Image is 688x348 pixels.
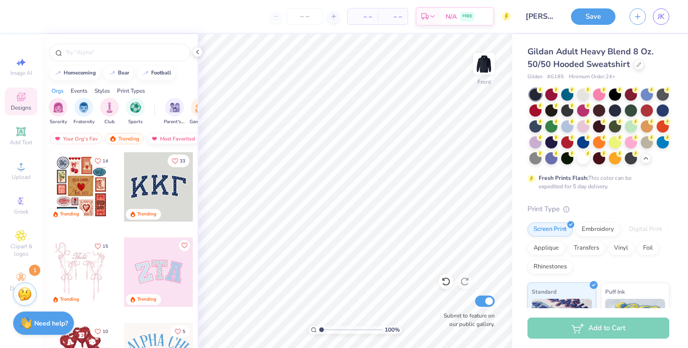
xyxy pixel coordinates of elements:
[532,299,592,346] img: Standard
[50,118,67,126] span: Sorority
[34,319,68,328] strong: Need help?
[623,222,668,237] div: Digital Print
[539,174,588,182] strong: Fresh Prints Flash:
[90,155,112,167] button: Like
[180,159,185,163] span: 33
[102,159,108,163] span: 14
[190,98,211,126] button: filter button
[195,102,206,113] img: Game Day Image
[95,87,110,95] div: Styles
[79,102,89,113] img: Fraternity Image
[73,98,95,126] div: filter for Fraternity
[73,98,95,126] button: filter button
[576,222,620,237] div: Embroidery
[179,240,190,251] button: Like
[190,98,211,126] div: filter for Game Day
[60,296,79,303] div: Trending
[109,70,116,76] img: trend_line.gif
[137,66,176,80] button: football
[385,326,400,334] span: 100 %
[605,287,625,296] span: Puff Ink
[10,139,32,146] span: Add Text
[142,70,149,76] img: trend_line.gif
[547,73,564,81] span: # G185
[569,73,615,81] span: Minimum Order: 24 +
[527,260,573,274] div: Rhinestones
[164,98,185,126] div: filter for Parent's Weekend
[164,118,185,126] span: Parent's Weekend
[527,46,653,70] span: Gildan Adult Heavy Blend 8 Oz. 50/50 Hooded Sweatshirt
[102,329,108,334] span: 10
[14,208,29,215] span: Greek
[190,118,211,126] span: Game Day
[53,102,64,113] img: Sorority Image
[658,11,665,22] span: JK
[126,98,145,126] button: filter button
[151,70,171,75] div: football
[446,12,457,22] span: N/A
[12,173,30,181] span: Upload
[10,69,32,77] span: Image AI
[60,211,79,218] div: Trending
[286,8,323,25] input: – –
[100,98,119,126] button: filter button
[64,70,96,75] div: homecoming
[383,12,402,22] span: – –
[130,102,141,113] img: Sports Image
[637,241,659,255] div: Foil
[128,118,143,126] span: Sports
[29,265,40,276] span: 1
[49,98,67,126] button: filter button
[137,296,156,303] div: Trending
[151,135,158,142] img: most_fav.gif
[71,87,88,95] div: Events
[49,98,67,126] div: filter for Sorority
[51,87,64,95] div: Orgs
[532,287,556,296] span: Standard
[169,102,180,113] img: Parent's Weekend Image
[170,325,190,338] button: Like
[126,98,145,126] div: filter for Sports
[50,133,102,144] div: Your Org's Fav
[90,325,112,338] button: Like
[527,73,542,81] span: Gildan
[117,87,145,95] div: Print Types
[518,7,564,26] input: Untitled Design
[608,241,634,255] div: Vinyl
[11,104,31,111] span: Designs
[475,54,493,73] img: Front
[539,174,654,191] div: This color can be expedited for 5 day delivery.
[439,311,495,328] label: Submit to feature on our public gallery.
[462,13,472,20] span: FREE
[568,241,605,255] div: Transfers
[109,135,117,142] img: trending.gif
[527,204,669,215] div: Print Type
[100,98,119,126] div: filter for Club
[104,102,115,113] img: Club Image
[49,66,100,80] button: homecoming
[65,48,184,57] input: Try "Alpha"
[653,8,669,25] a: JK
[10,285,32,292] span: Decorate
[353,12,372,22] span: – –
[102,244,108,249] span: 15
[571,8,615,25] button: Save
[527,222,573,237] div: Screen Print
[137,211,156,218] div: Trending
[146,133,199,144] div: Most Favorited
[164,98,185,126] button: filter button
[103,66,133,80] button: bear
[105,133,144,144] div: Trending
[73,118,95,126] span: Fraternity
[5,243,37,258] span: Clipart & logos
[183,329,185,334] span: 5
[118,70,129,75] div: bear
[605,299,666,346] img: Puff Ink
[477,78,491,86] div: Front
[54,135,61,142] img: most_fav.gif
[168,155,190,167] button: Like
[527,241,565,255] div: Applique
[90,240,112,252] button: Like
[54,70,62,76] img: trend_line.gif
[104,118,115,126] span: Club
